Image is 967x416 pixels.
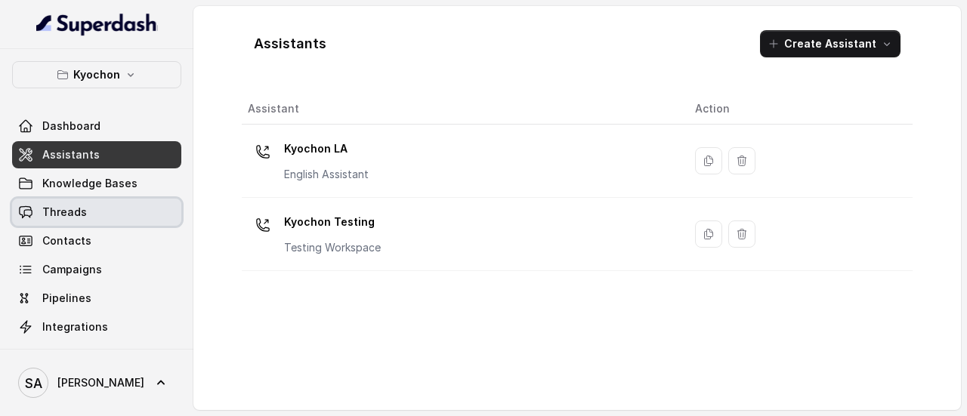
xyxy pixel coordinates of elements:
h1: Assistants [254,32,326,56]
a: [PERSON_NAME] [12,362,181,404]
a: Pipelines [12,285,181,312]
span: Campaigns [42,262,102,277]
th: Assistant [242,94,683,125]
p: English Assistant [284,167,369,182]
span: Integrations [42,319,108,334]
span: [PERSON_NAME] [57,375,144,390]
span: API Settings [42,348,108,363]
button: Create Assistant [760,30,901,57]
a: Contacts [12,227,181,254]
span: Threads [42,205,87,220]
a: Dashboard [12,112,181,140]
a: Threads [12,199,181,226]
p: Kyochon LA [284,137,369,161]
span: Assistants [42,147,100,162]
p: Testing Workspace [284,240,381,255]
a: Integrations [12,313,181,341]
span: Dashboard [42,119,100,134]
img: light.svg [36,12,158,36]
span: Contacts [42,233,91,248]
text: SA [25,375,42,391]
th: Action [683,94,913,125]
p: Kyochon Testing [284,210,381,234]
span: Knowledge Bases [42,176,137,191]
a: Knowledge Bases [12,170,181,197]
a: Campaigns [12,256,181,283]
a: Assistants [12,141,181,168]
button: Kyochon [12,61,181,88]
a: API Settings [12,342,181,369]
span: Pipelines [42,291,91,306]
p: Kyochon [73,66,120,84]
